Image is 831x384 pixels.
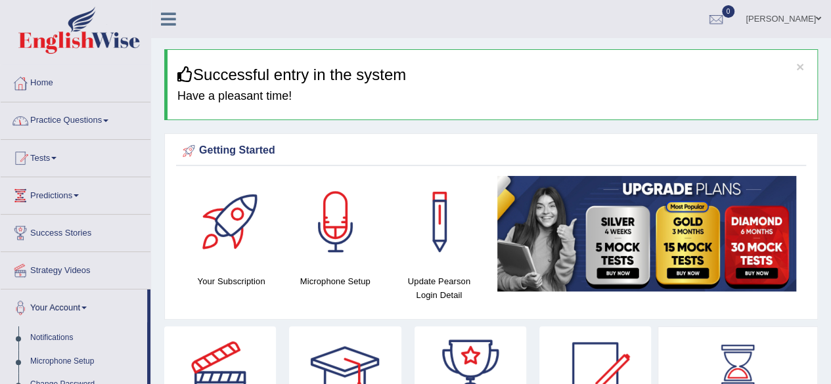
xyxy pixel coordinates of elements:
a: Notifications [24,326,147,350]
a: Your Account [1,289,147,322]
h4: Your Subscription [186,274,277,288]
h4: Microphone Setup [290,274,380,288]
a: Microphone Setup [24,350,147,373]
div: Getting Started [179,141,803,161]
h3: Successful entry in the system [177,66,807,83]
a: Predictions [1,177,150,210]
img: small5.jpg [497,176,796,291]
h4: Have a pleasant time! [177,90,807,103]
a: Tests [1,140,150,173]
button: × [796,60,804,74]
a: Practice Questions [1,102,150,135]
a: Strategy Videos [1,252,150,285]
h4: Update Pearson Login Detail [393,274,484,302]
span: 0 [722,5,735,18]
a: Success Stories [1,215,150,247]
a: Home [1,65,150,98]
